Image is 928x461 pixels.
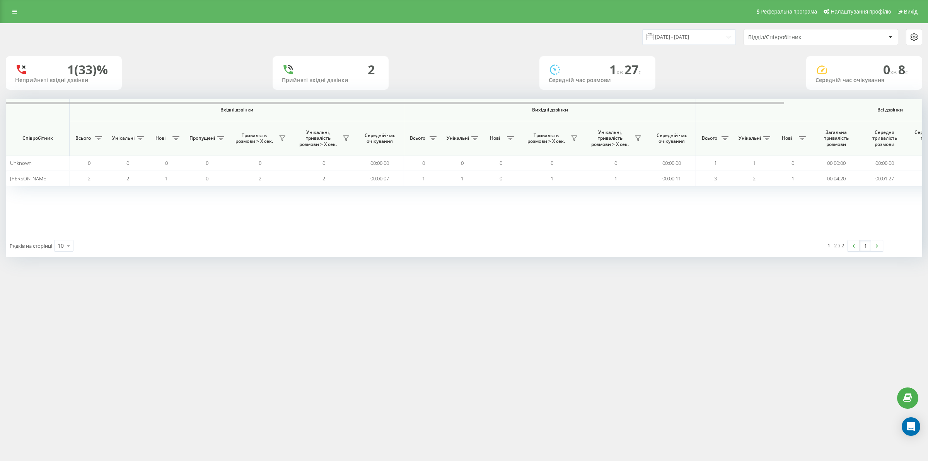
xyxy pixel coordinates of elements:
span: 0 [206,175,208,182]
span: Тривалість розмови > Х сек. [232,132,276,144]
span: 0 [322,159,325,166]
span: 2 [753,175,756,182]
div: Open Intercom Messenger [902,417,920,436]
span: Середній час очікування [362,132,398,144]
span: c [905,68,908,76]
span: Середня тривалість розмови [866,129,903,147]
span: Вихідні дзвінки [422,107,678,113]
span: 1 [461,175,464,182]
span: 2 [126,175,129,182]
span: 1 [753,159,756,166]
div: 1 (33)% [67,62,108,77]
span: 0 [165,159,168,166]
span: Unknown [10,159,32,166]
div: 2 [368,62,375,77]
span: Нові [151,135,170,141]
td: 00:00:07 [356,171,404,186]
span: Пропущені [189,135,215,141]
span: 2 [259,175,261,182]
div: 1 - 2 з 2 [827,242,844,249]
span: хв [616,68,624,76]
span: Всього [408,135,427,141]
span: Загальна тривалість розмови [818,129,855,147]
span: 27 [624,61,641,78]
span: 0 [792,159,794,166]
span: Унікальні, тривалість розмови > Х сек. [296,129,340,147]
span: 1 [714,159,717,166]
span: Середній час очікування [653,132,690,144]
span: 0 [614,159,617,166]
div: Середній час очікування [815,77,913,84]
span: [PERSON_NAME] [10,175,48,182]
td: 00:00:00 [812,156,860,171]
span: Співробітник [12,135,63,141]
span: Тривалість розмови > Х сек. [524,132,568,144]
a: 1 [860,240,871,251]
span: 0 [206,159,208,166]
span: 0 [422,159,425,166]
span: 2 [88,175,90,182]
td: 00:01:27 [860,171,909,186]
span: 0 [461,159,464,166]
span: Вхідні дзвінки [90,107,384,113]
span: 0 [551,159,553,166]
span: 0 [259,159,261,166]
span: Налаштування профілю [831,9,891,15]
span: 8 [898,61,908,78]
span: 1 [792,175,794,182]
td: 00:04:20 [812,171,860,186]
span: 0 [883,61,898,78]
span: 2 [322,175,325,182]
span: Нові [777,135,797,141]
span: 1 [165,175,168,182]
div: Прийняті вхідні дзвінки [282,77,379,84]
span: Всього [73,135,93,141]
td: 00:00:11 [648,171,696,186]
span: c [638,68,641,76]
span: Рядків на сторінці [10,242,52,249]
span: 1 [614,175,617,182]
span: Унікальні [739,135,761,141]
span: 1 [609,61,624,78]
span: 0 [88,159,90,166]
span: 0 [500,175,502,182]
td: 00:00:00 [648,156,696,171]
span: 3 [714,175,717,182]
span: 1 [422,175,425,182]
span: Унікальні, тривалість розмови > Х сек. [588,129,632,147]
span: Нові [485,135,505,141]
span: Вихід [904,9,918,15]
td: 00:00:00 [860,156,909,171]
td: 00:00:00 [356,156,404,171]
span: 0 [500,159,502,166]
span: Унікальні [447,135,469,141]
div: Неприйняті вхідні дзвінки [15,77,113,84]
span: хв [890,68,898,76]
div: Відділ/Співробітник [748,34,841,41]
div: 10 [58,242,64,250]
span: Унікальні [112,135,135,141]
span: Реферальна програма [761,9,817,15]
div: Середній час розмови [549,77,646,84]
span: 0 [126,159,129,166]
span: Всього [700,135,719,141]
span: 1 [551,175,553,182]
